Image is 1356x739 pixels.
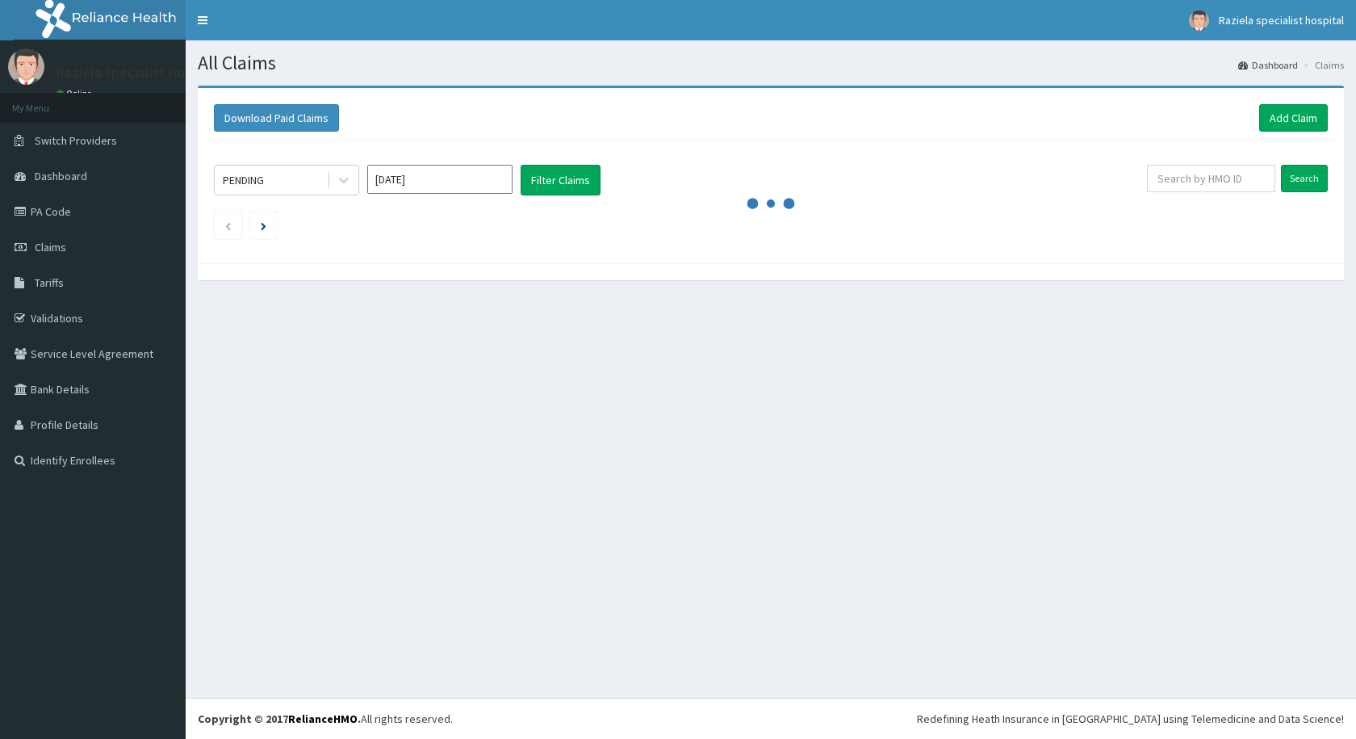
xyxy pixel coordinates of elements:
span: Tariffs [35,275,64,290]
a: RelianceHMO [288,712,358,726]
a: Dashboard [1238,58,1298,72]
h1: All Claims [198,52,1344,73]
input: Select Month and Year [367,165,513,194]
span: Claims [35,240,66,254]
p: Raziela specialist hospital [56,65,220,80]
div: Redefining Heath Insurance in [GEOGRAPHIC_DATA] using Telemedicine and Data Science! [917,711,1344,727]
img: User Image [1189,10,1209,31]
a: Online [56,88,95,99]
a: Next page [261,218,266,233]
li: Claims [1299,58,1344,72]
div: PENDING [223,172,264,188]
svg: audio-loading [747,179,795,228]
a: Add Claim [1259,104,1328,132]
span: Switch Providers [35,133,117,148]
span: Dashboard [35,169,87,183]
footer: All rights reserved. [186,698,1356,739]
span: Raziela specialist hospital [1219,13,1344,27]
a: Previous page [224,218,232,233]
input: Search [1281,165,1328,192]
button: Filter Claims [521,165,601,195]
img: User Image [8,48,44,85]
strong: Copyright © 2017 . [198,712,361,726]
button: Download Paid Claims [214,104,339,132]
input: Search by HMO ID [1147,165,1275,192]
